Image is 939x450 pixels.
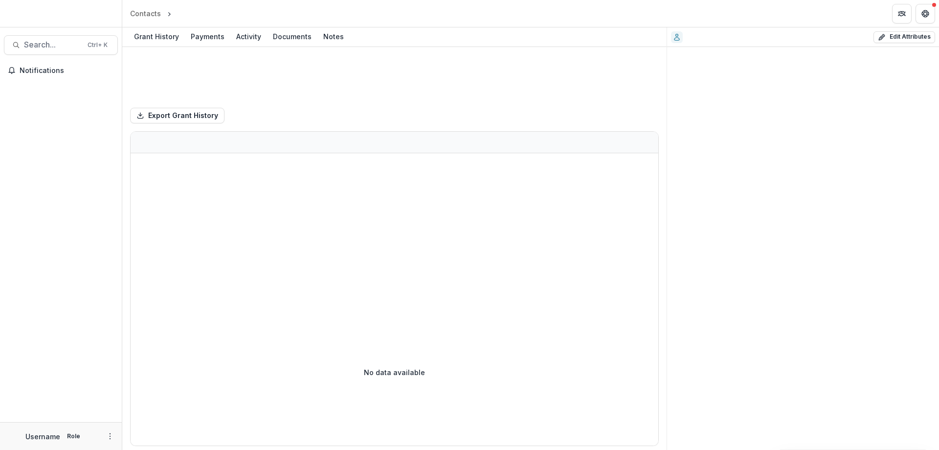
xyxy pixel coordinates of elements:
span: Notifications [20,67,114,75]
p: Role [64,432,83,441]
button: Partners [892,4,912,24]
a: Grant History [130,27,183,47]
div: Ctrl + K [86,40,110,50]
nav: breadcrumb [126,6,215,21]
span: Search... [24,40,82,49]
button: More [104,430,116,442]
p: Username [25,431,60,442]
a: Notes [319,27,348,47]
a: Contacts [126,6,165,21]
div: Documents [269,29,315,44]
div: Payments [187,29,228,44]
div: Notes [319,29,348,44]
div: Contacts [130,8,161,19]
a: Payments [187,27,228,47]
p: No data available [364,367,425,378]
a: Activity [232,27,265,47]
div: Activity [232,29,265,44]
button: Search... [4,35,118,55]
a: Documents [269,27,315,47]
button: Notifications [4,63,118,78]
button: Edit Attributes [873,31,935,43]
button: Export Grant History [130,108,224,123]
button: Get Help [916,4,935,24]
div: Grant History [130,29,183,44]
